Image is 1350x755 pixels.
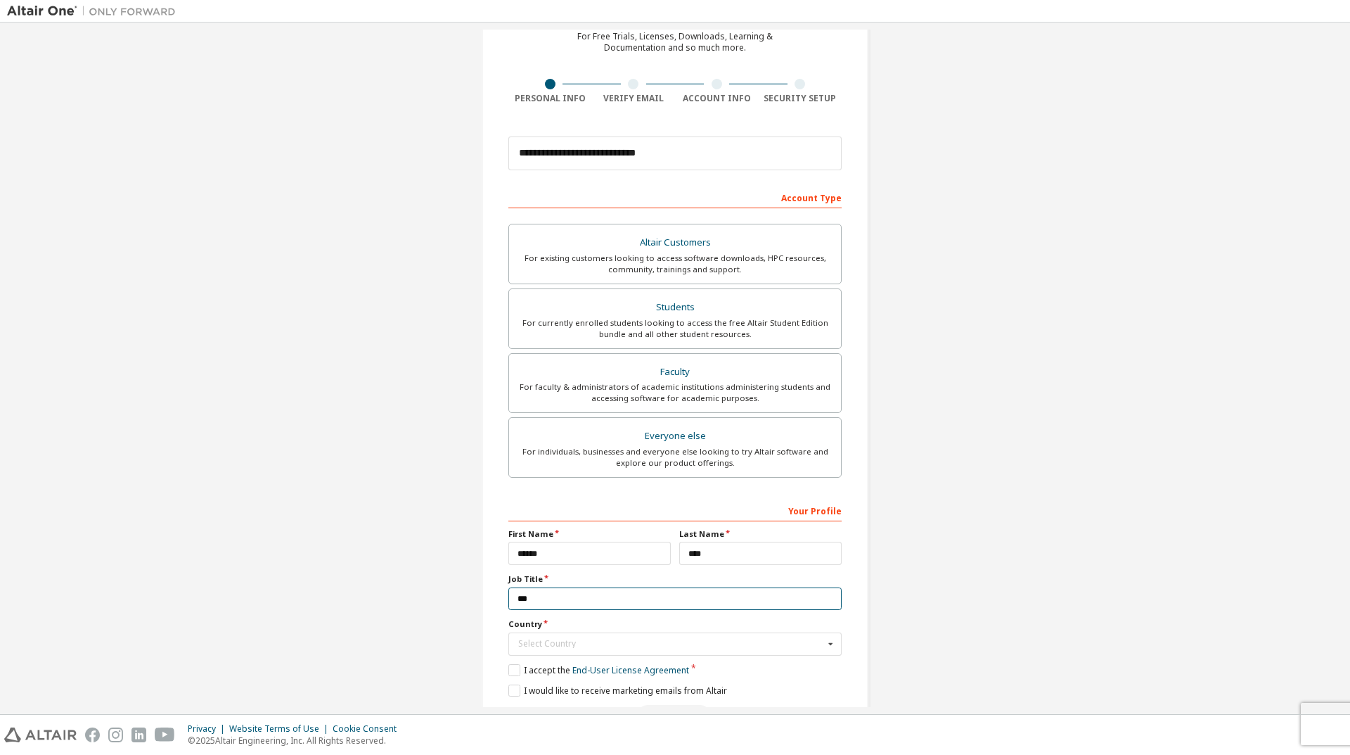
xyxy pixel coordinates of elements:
[7,4,183,18] img: Altair One
[188,735,405,747] p: © 2025 Altair Engineering, Inc. All Rights Reserved.
[517,362,832,382] div: Faculty
[517,381,832,404] div: For faculty & administrators of academic institutions administering students and accessing softwa...
[508,499,842,521] div: Your Profile
[517,253,832,275] div: For existing customers looking to access software downloads, HPC resources, community, trainings ...
[108,728,123,742] img: instagram.svg
[517,317,832,340] div: For currently enrolled students looking to access the free Altair Student Edition bundle and all ...
[675,93,759,104] div: Account Info
[577,31,773,53] div: For Free Trials, Licenses, Downloads, Learning & Documentation and so much more.
[517,233,832,253] div: Altair Customers
[508,573,842,585] label: Job Title
[188,723,229,735] div: Privacy
[229,723,333,735] div: Website Terms of Use
[508,618,842,630] label: Country
[517,426,832,446] div: Everyone else
[155,728,175,742] img: youtube.svg
[131,728,146,742] img: linkedin.svg
[517,446,832,469] div: For individuals, businesses and everyone else looking to try Altair software and explore our prod...
[592,93,676,104] div: Verify Email
[508,186,842,208] div: Account Type
[679,528,842,540] label: Last Name
[508,685,727,697] label: I would like to receive marketing emails from Altair
[518,640,824,648] div: Select Country
[759,93,842,104] div: Security Setup
[572,664,689,676] a: End-User License Agreement
[508,93,592,104] div: Personal Info
[517,298,832,317] div: Students
[508,528,671,540] label: First Name
[508,664,689,676] label: I accept the
[4,728,77,742] img: altair_logo.svg
[85,728,100,742] img: facebook.svg
[333,723,405,735] div: Cookie Consent
[508,705,842,726] div: Read and acccept EULA to continue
